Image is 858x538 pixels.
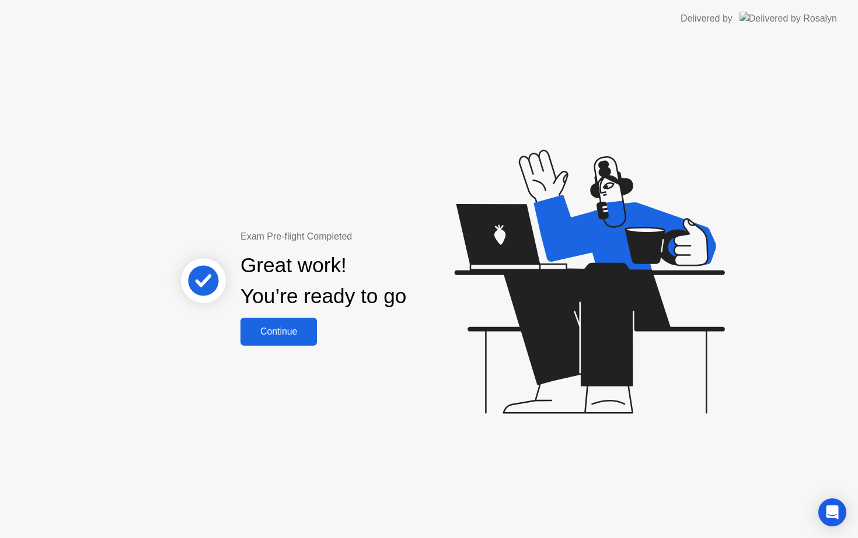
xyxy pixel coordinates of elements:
[240,318,317,346] button: Continue
[740,12,837,25] img: Delivered by Rosalyn
[244,326,313,337] div: Continue
[240,230,482,244] div: Exam Pre-flight Completed
[818,498,846,526] div: Open Intercom Messenger
[681,12,733,26] div: Delivered by
[240,250,406,312] div: Great work! You’re ready to go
